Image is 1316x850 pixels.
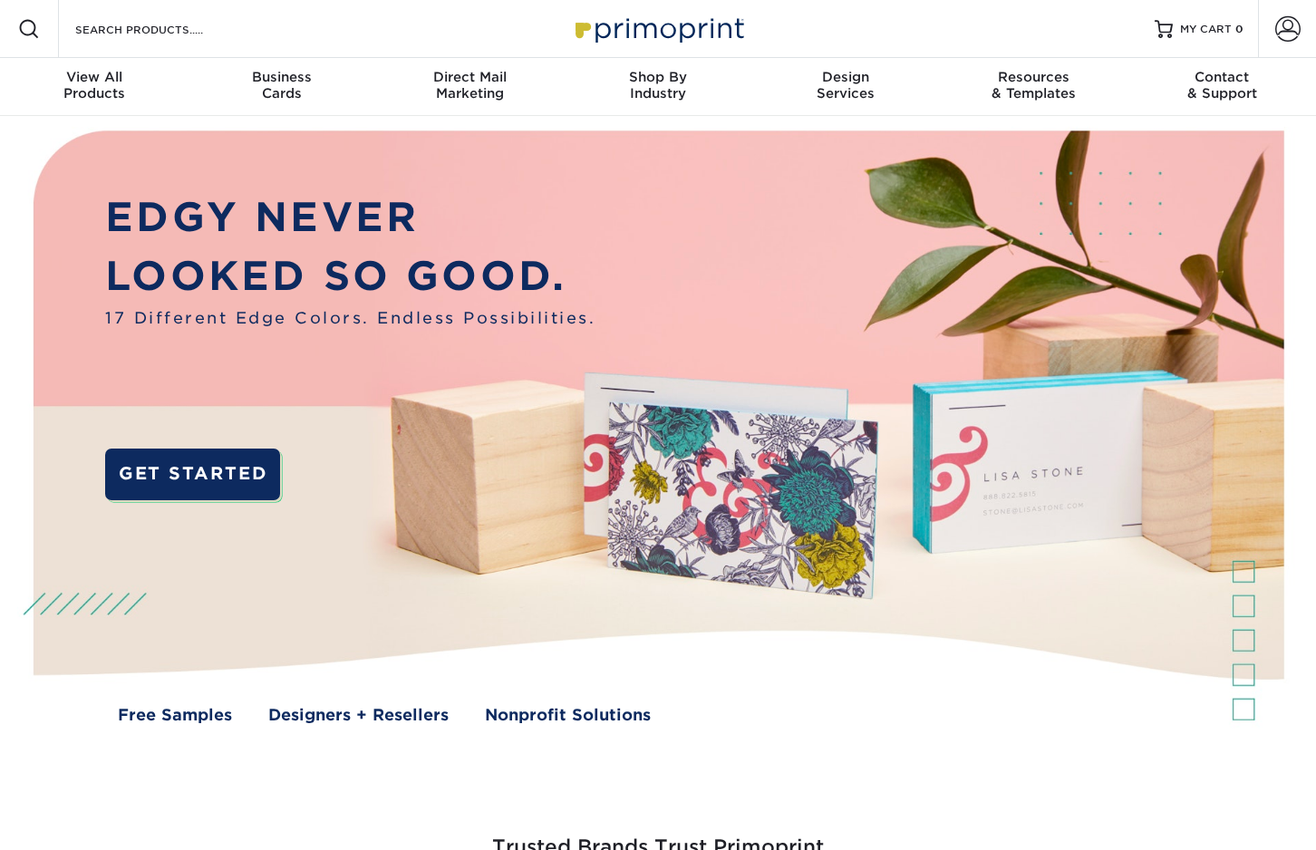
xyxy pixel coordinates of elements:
span: MY CART [1180,22,1232,37]
span: Design [752,69,940,85]
div: Industry [564,69,751,101]
a: Contact& Support [1128,58,1316,116]
a: Nonprofit Solutions [485,703,651,727]
p: LOOKED SO GOOD. [105,246,595,305]
div: Services [752,69,940,101]
span: 0 [1235,23,1243,35]
a: BusinessCards [188,58,375,116]
span: Business [188,69,375,85]
div: Marketing [376,69,564,101]
a: Designers + Resellers [268,703,449,727]
a: DesignServices [752,58,940,116]
div: Cards [188,69,375,101]
span: Shop By [564,69,751,85]
a: GET STARTED [105,449,280,500]
div: & Templates [940,69,1127,101]
div: & Support [1128,69,1316,101]
a: Direct MailMarketing [376,58,564,116]
a: Free Samples [118,703,232,727]
span: 17 Different Edge Colors. Endless Possibilities. [105,306,595,330]
p: EDGY NEVER [105,188,595,246]
span: Resources [940,69,1127,85]
input: SEARCH PRODUCTS..... [73,18,250,40]
span: Direct Mail [376,69,564,85]
img: Primoprint [567,9,749,48]
span: Contact [1128,69,1316,85]
a: Shop ByIndustry [564,58,751,116]
a: Resources& Templates [940,58,1127,116]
